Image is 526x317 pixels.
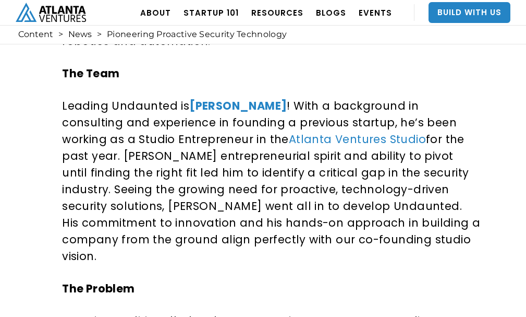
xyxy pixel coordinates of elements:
a: [PERSON_NAME] [189,98,287,113]
a: News [68,29,92,40]
div: > [97,29,102,40]
strong: The Problem [62,281,134,296]
strong: The Team [62,66,119,81]
a: Content [18,29,53,40]
div: > [58,29,63,40]
a: Build With Us [429,2,510,23]
p: Leading Undaunted is ! With a background in consulting and experience in founding a previous star... [62,98,481,265]
div: Pioneering Proactive Security Technology [107,29,287,40]
a: Atlanta Ventures Studio [289,132,426,147]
